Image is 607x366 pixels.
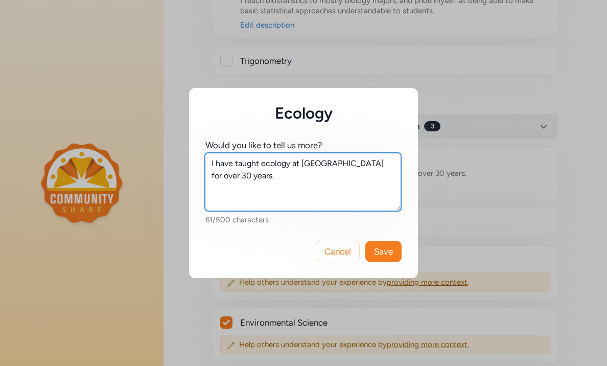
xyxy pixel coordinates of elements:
[205,153,401,211] textarea: I have taught ecology at [GEOGRAPHIC_DATA] for over 30 years.
[205,139,322,151] div: Would you like to tell us more?
[374,245,393,258] span: Save
[316,241,360,262] button: Cancel
[205,104,402,123] h5: Ecology
[205,215,269,224] span: 61/500 characters
[365,241,402,262] button: Save
[324,245,351,258] span: Cancel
